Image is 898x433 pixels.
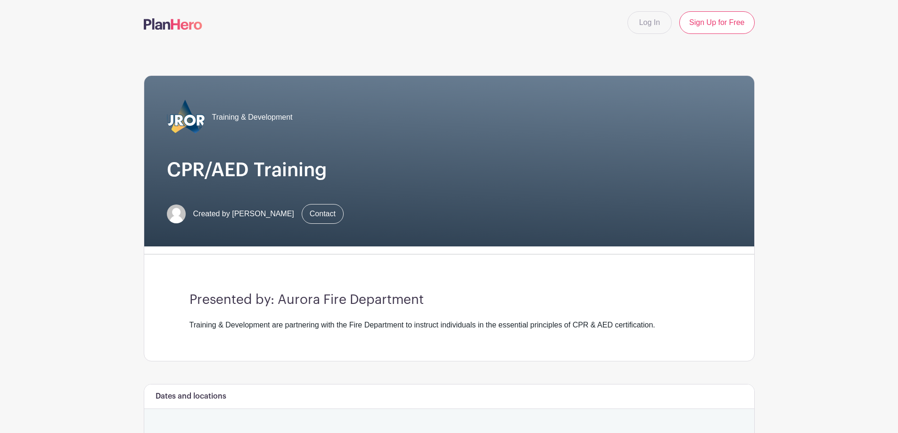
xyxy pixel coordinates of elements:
a: Log In [627,11,672,34]
a: Sign Up for Free [679,11,754,34]
span: Created by [PERSON_NAME] [193,208,294,220]
img: default-ce2991bfa6775e67f084385cd625a349d9dcbb7a52a09fb2fda1e96e2d18dcdb.png [167,204,186,223]
div: Training & Development are partnering with the Fire Department to instruct individuals in the ess... [189,319,709,331]
h1: CPR/AED Training [167,159,732,181]
h3: Presented by: Aurora Fire Department [189,292,709,308]
img: logo-507f7623f17ff9eddc593b1ce0a138ce2505c220e1c5a4e2b4648c50719b7d32.svg [144,18,202,30]
a: Contact [302,204,344,224]
span: Training & Development [212,112,293,123]
h6: Dates and locations [156,392,226,401]
img: 2023_COA_Horiz_Logo_PMS_BlueStroke%204.png [167,98,205,136]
